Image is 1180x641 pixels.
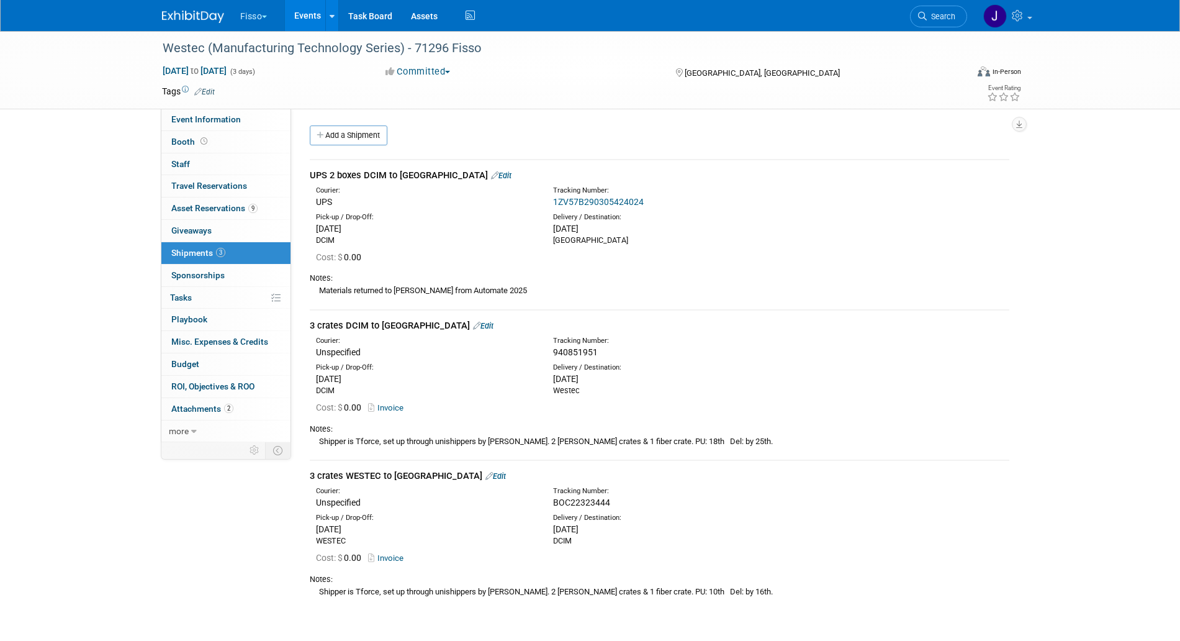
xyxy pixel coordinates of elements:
[171,114,241,124] span: Event Information
[171,203,258,213] span: Asset Reservations
[553,347,598,357] span: 940851951
[161,198,290,219] a: Asset Reservations9
[927,12,955,21] span: Search
[553,513,772,523] div: Delivery / Destination:
[194,88,215,96] a: Edit
[224,404,233,413] span: 2
[316,252,366,262] span: 0.00
[171,359,199,369] span: Budget
[316,553,366,563] span: 0.00
[158,37,948,60] div: Westec (Manufacturing Technology Series) - 71296 Fisso
[894,65,1022,83] div: Event Format
[553,235,772,246] div: [GEOGRAPHIC_DATA]
[244,442,266,458] td: Personalize Event Tab Strip
[316,212,534,222] div: Pick-up / Drop-Off:
[161,265,290,286] a: Sponsorships
[316,513,534,523] div: Pick-up / Drop-Off:
[161,331,290,353] a: Misc. Expenses & Credits
[216,248,225,257] span: 3
[553,373,772,385] div: [DATE]
[553,498,610,507] span: BOC22323444
[310,125,387,145] a: Add a Shipment
[316,346,534,358] div: Unspecified
[316,535,534,547] div: WESTEC
[316,235,534,246] div: DCIM
[161,353,290,375] a: Budget
[316,553,344,563] span: Cost: $
[162,11,224,23] img: ExhibitDay
[310,284,1009,297] div: Materials returned to [PERSON_NAME] from Automate 2025
[381,65,455,78] button: Committed
[171,225,212,235] span: Giveaways
[553,385,772,396] div: Westec
[171,270,225,280] span: Sponsorships
[189,66,200,76] span: to
[161,421,290,442] a: more
[491,171,511,180] a: Edit
[169,426,189,436] span: more
[316,252,344,262] span: Cost: $
[161,109,290,130] a: Event Information
[553,186,831,196] div: Tracking Number:
[553,212,772,222] div: Delivery / Destination:
[485,471,506,481] a: Edit
[310,585,1009,598] div: Shipper is Tforce, set up through unishippers by [PERSON_NAME]. 2 [PERSON_NAME] crates & 1 fiber ...
[978,66,990,76] img: Format-Inperson.png
[171,137,210,147] span: Booth
[310,435,1009,448] div: Shipper is Tforce, set up through unishippers by [PERSON_NAME]. 2 [PERSON_NAME] crates & 1 fiber ...
[992,67,1021,76] div: In-Person
[553,197,644,207] a: 1ZV57B290305424024
[171,404,233,414] span: Attachments
[910,6,967,27] a: Search
[316,486,534,496] div: Courier:
[161,376,290,398] a: ROI, Objectives & ROO
[685,68,840,78] span: [GEOGRAPHIC_DATA], [GEOGRAPHIC_DATA]
[553,535,772,547] div: DCIM
[316,385,534,396] div: DCIM
[316,402,344,412] span: Cost: $
[161,287,290,309] a: Tasks
[987,85,1020,91] div: Event Rating
[473,321,493,330] a: Edit
[553,336,831,346] div: Tracking Number:
[171,337,268,347] span: Misc. Expenses & Credits
[983,4,1007,28] img: Justin Newborn
[161,398,290,420] a: Attachments2
[310,169,1009,182] div: UPS 2 boxes DCIM to [GEOGRAPHIC_DATA]
[553,222,772,235] div: [DATE]
[316,336,534,346] div: Courier:
[161,131,290,153] a: Booth
[161,175,290,197] a: Travel Reservations
[316,363,534,373] div: Pick-up / Drop-Off:
[310,574,1009,585] div: Notes:
[161,153,290,175] a: Staff
[310,470,1009,483] div: 3 crates WESTEC to [GEOGRAPHIC_DATA]
[229,68,255,76] span: (3 days)
[171,248,225,258] span: Shipments
[171,314,207,324] span: Playbook
[161,309,290,330] a: Playbook
[553,486,831,496] div: Tracking Number:
[310,424,1009,435] div: Notes:
[553,523,772,535] div: [DATE]
[171,181,247,191] span: Travel Reservations
[170,293,192,302] span: Tasks
[368,553,408,563] a: Invoice
[316,523,534,535] div: [DATE]
[161,242,290,264] a: Shipments3
[198,137,210,146] span: Booth not reserved yet
[316,496,534,509] div: Unspecified
[316,373,534,385] div: [DATE]
[171,159,190,169] span: Staff
[316,402,366,412] span: 0.00
[248,204,258,213] span: 9
[316,196,534,208] div: UPS
[162,85,215,98] td: Tags
[368,403,408,412] a: Invoice
[553,363,772,373] div: Delivery / Destination:
[161,220,290,242] a: Giveaways
[171,381,254,391] span: ROI, Objectives & ROO
[310,273,1009,284] div: Notes:
[310,319,1009,332] div: 3 crates DCIM to [GEOGRAPHIC_DATA]
[265,442,290,458] td: Toggle Event Tabs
